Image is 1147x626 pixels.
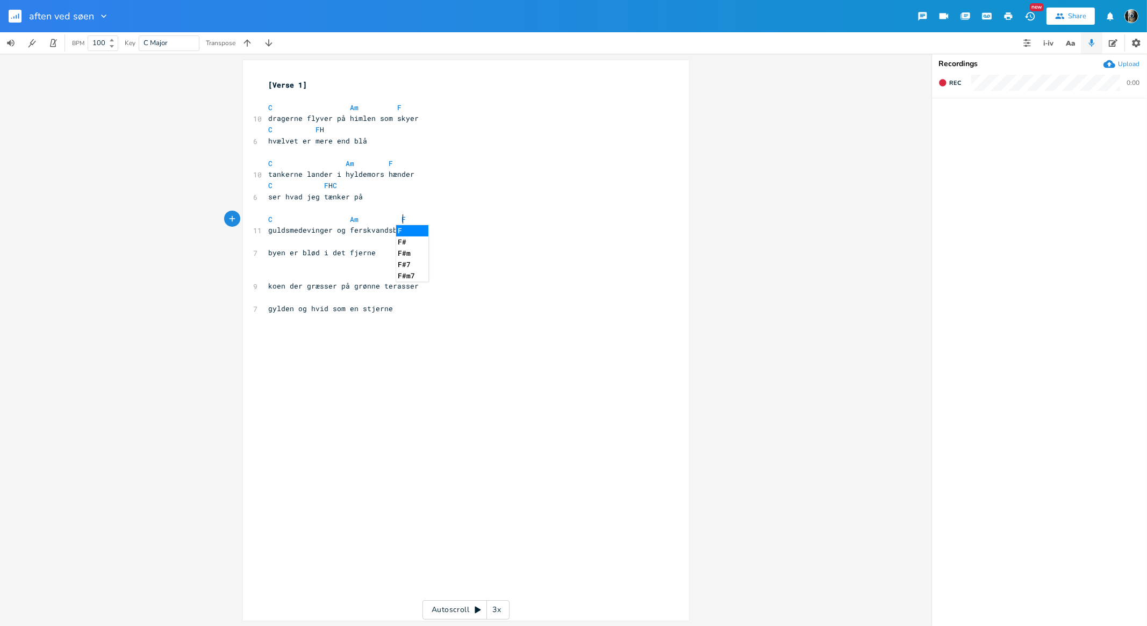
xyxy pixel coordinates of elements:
span: guldsmedevinger og ferskvandsbassiner [269,225,428,235]
span: C [333,181,338,190]
span: F [402,214,406,224]
div: Upload [1118,60,1139,68]
li: F#m [396,248,428,259]
div: Key [125,40,135,46]
span: H [269,125,325,134]
span: C [269,125,273,134]
span: dragerne flyver på himlen som skyer [269,113,419,123]
div: Autoscroll [422,600,510,620]
div: 0:00 [1127,80,1139,86]
span: Am [346,159,355,168]
div: New [1030,3,1044,11]
span: C [269,159,273,168]
div: BPM [72,40,84,46]
div: Recordings [938,60,1141,68]
span: gylden og hvid som en stjerne [269,304,393,313]
span: tankerne lander i hyldemors hænder [269,169,415,179]
li: F# [396,236,428,248]
span: koen der græsser på grønne terasser [269,281,419,291]
span: H [269,181,342,190]
span: ser hvad jeg tænker på [269,192,363,202]
span: C [269,103,273,112]
div: Share [1068,11,1086,21]
span: F [325,181,329,190]
div: Transpose [206,40,235,46]
span: Rec [949,79,961,87]
span: F [389,159,393,168]
button: Upload [1103,58,1139,70]
span: F [398,103,402,112]
li: F [396,225,428,236]
span: C [269,214,273,224]
button: Rec [934,74,965,91]
span: byen er blød i det fjerne [269,248,376,257]
span: aften ved søen [29,11,94,21]
span: C [269,181,273,190]
span: Am [350,214,359,224]
button: Share [1046,8,1095,25]
button: New [1019,6,1041,26]
img: Nanna Mathilde Bugge [1124,9,1138,23]
li: F#m7 [396,270,428,282]
li: F#7 [396,259,428,270]
span: F [316,125,320,134]
span: C Major [144,38,168,48]
span: [Verse 1] [269,80,307,90]
span: Am [350,103,359,112]
span: hvælvet er mere end blå [269,136,368,146]
div: 3x [487,600,506,620]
